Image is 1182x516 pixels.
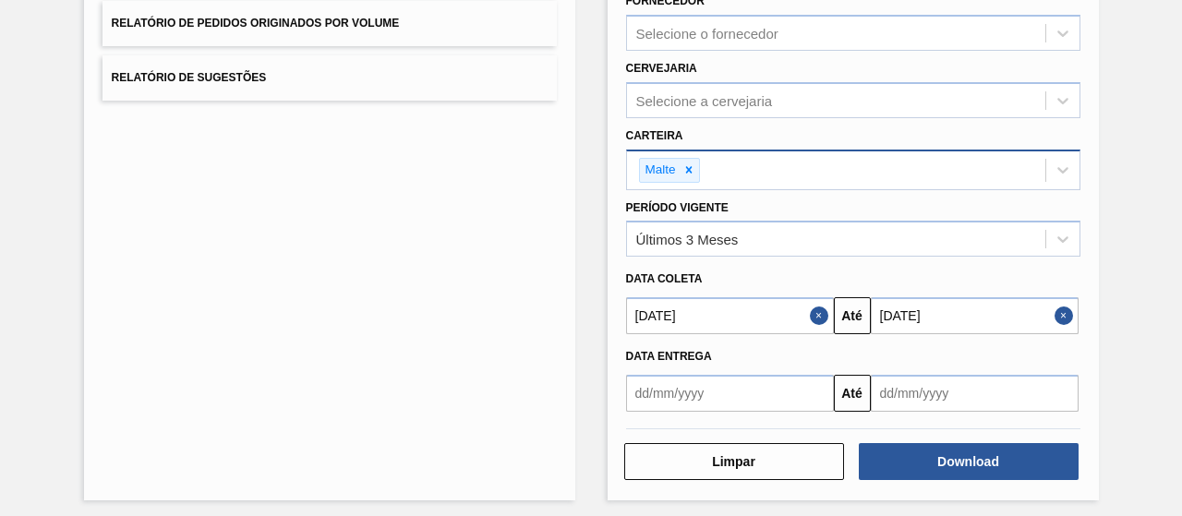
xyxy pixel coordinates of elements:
[626,62,697,75] label: Cervejaria
[871,375,1079,412] input: dd/mm/yyyy
[871,297,1079,334] input: dd/mm/yyyy
[626,297,834,334] input: dd/mm/yyyy
[834,375,871,412] button: Até
[103,55,557,101] button: Relatório de Sugestões
[834,297,871,334] button: Até
[112,71,267,84] span: Relatório de Sugestões
[810,297,834,334] button: Close
[626,350,712,363] span: Data Entrega
[640,159,679,182] div: Malte
[626,272,703,285] span: Data coleta
[636,92,773,108] div: Selecione a cervejaria
[624,443,844,480] button: Limpar
[103,1,557,46] button: Relatório de Pedidos Originados por Volume
[626,375,834,412] input: dd/mm/yyyy
[636,26,778,42] div: Selecione o fornecedor
[1055,297,1079,334] button: Close
[626,201,729,214] label: Período Vigente
[859,443,1079,480] button: Download
[626,129,683,142] label: Carteira
[636,232,739,247] div: Últimos 3 Meses
[112,17,400,30] span: Relatório de Pedidos Originados por Volume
